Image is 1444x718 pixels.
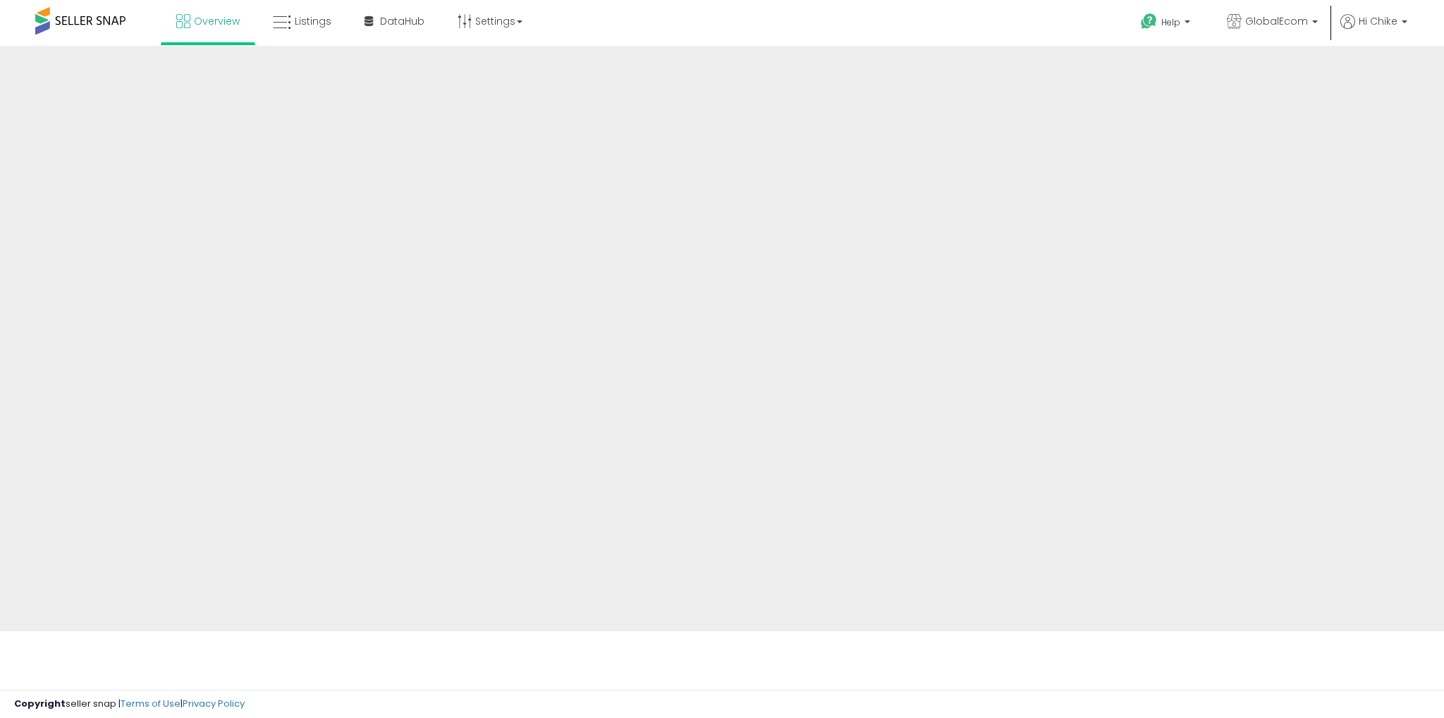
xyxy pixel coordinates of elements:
span: GlobalEcom [1245,14,1308,28]
span: Hi Chike [1359,14,1397,28]
span: DataHub [380,14,424,28]
span: Help [1161,16,1180,28]
span: Overview [194,14,240,28]
span: Listings [295,14,331,28]
a: Hi Chike [1340,14,1407,46]
a: Help [1130,2,1204,46]
i: Get Help [1140,13,1158,30]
